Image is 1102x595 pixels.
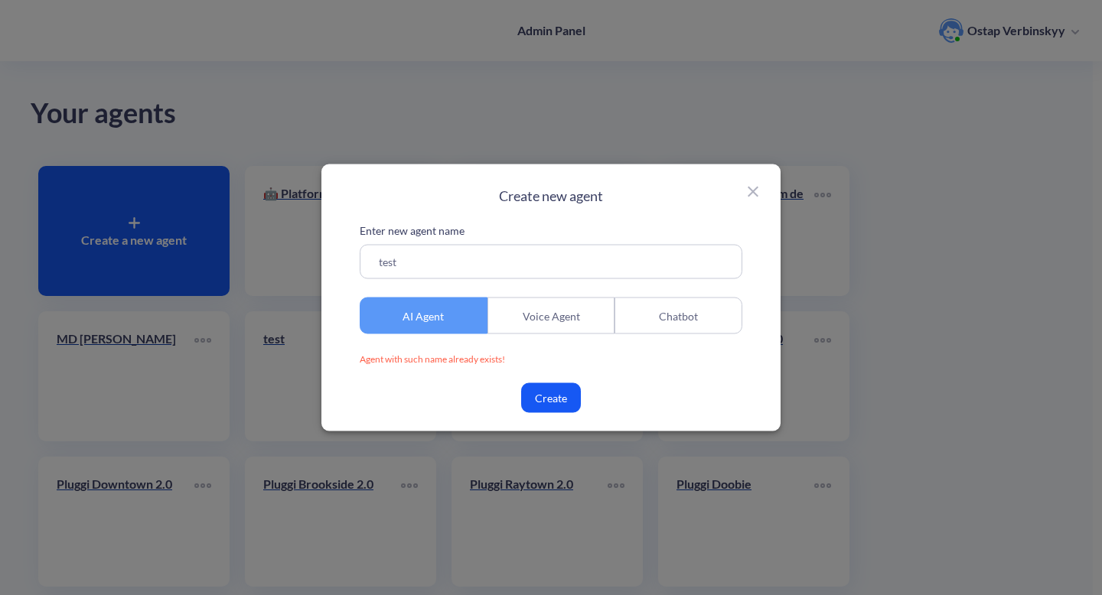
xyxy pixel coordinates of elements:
[360,187,742,204] h2: Create new agent
[360,353,742,366] p: Agent with such name already exists!
[521,383,581,413] button: Create
[487,297,615,334] div: Voice Agent
[615,297,742,334] div: Chatbot
[360,245,742,279] input: Enter agent name here
[360,297,487,334] div: AI Agent
[360,223,742,239] p: Enter new agent name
